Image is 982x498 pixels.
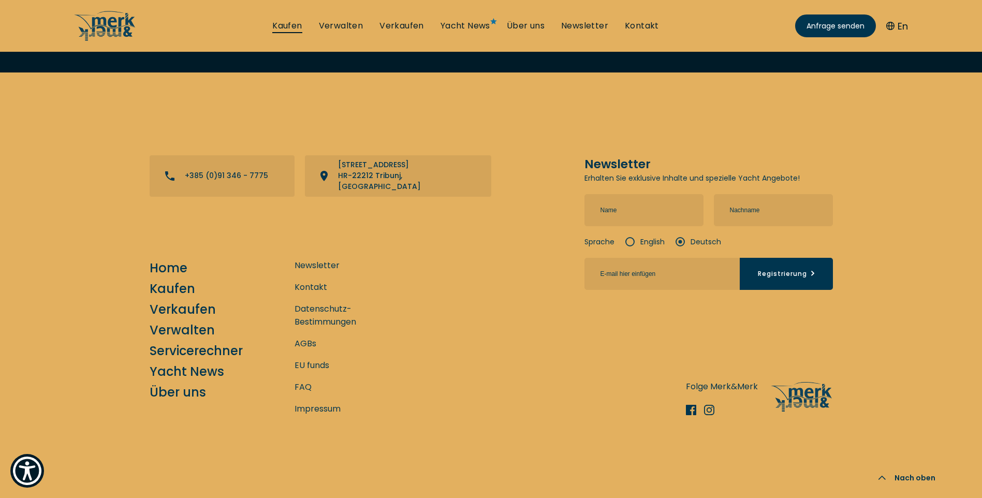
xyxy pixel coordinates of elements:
[714,194,833,226] input: Nachname
[625,20,659,32] a: Kontakt
[319,20,363,32] a: Verwalten
[686,380,758,393] p: Folge Merk&Merk
[305,155,491,197] a: View directions on a map
[686,405,704,415] a: Facebook
[295,259,340,272] a: Newsletter
[150,321,215,339] a: Verwalten
[295,302,398,328] a: Datenschutz-Bestimmungen
[379,20,424,32] a: Verkaufen
[150,342,243,360] a: Servicerechner
[584,194,703,226] input: Name
[150,383,206,401] a: Über uns
[295,359,329,372] a: EU funds
[561,20,608,32] a: Newsletter
[704,405,722,415] a: Instagram
[295,402,341,415] a: Impressum
[150,300,216,318] a: Verkaufen
[584,258,740,290] input: E-mail hier einfügen
[150,280,195,298] a: Kaufen
[795,14,876,37] a: Anfrage senden
[584,237,614,247] strong: Sprache
[272,20,302,32] a: Kaufen
[584,173,833,184] p: Erhalten Sie exklusive Inhalte und spezielle Yacht Angebote!
[675,237,721,247] label: Deutsch
[507,20,545,32] a: Über uns
[886,19,908,33] button: En
[441,20,490,32] a: Yacht News
[625,237,665,247] label: English
[185,170,268,181] p: +385 (0)91 346 - 7775
[862,458,951,498] button: Nach oben
[10,454,44,488] button: Show Accessibility Preferences
[807,21,864,32] span: Anfrage senden
[584,155,833,173] h5: Newsletter
[150,362,224,380] a: Yacht News
[295,337,316,350] a: AGBs
[295,281,327,294] a: Kontakt
[150,259,187,277] a: Home
[740,258,833,290] button: Registrierung
[295,380,312,393] a: FAQ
